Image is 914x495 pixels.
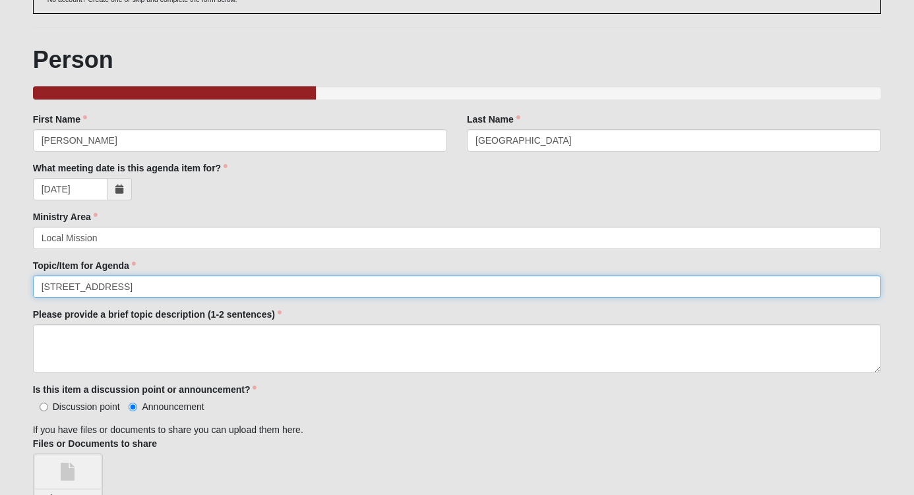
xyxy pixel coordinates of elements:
[129,403,137,411] input: Announcement
[33,113,87,126] label: First Name
[33,161,228,175] label: What meeting date is this agenda item for?
[33,45,882,74] h1: Person
[33,308,282,321] label: Please provide a brief topic description (1-2 sentences)
[33,383,257,396] label: Is this item a discussion point or announcement?
[142,401,204,412] span: Announcement
[467,113,520,126] label: Last Name
[33,259,136,272] label: Topic/Item for Agenda
[40,403,48,411] input: Discussion point
[33,437,157,450] label: Files or Documents to share
[33,210,98,223] label: Ministry Area
[53,401,120,412] span: Discussion point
